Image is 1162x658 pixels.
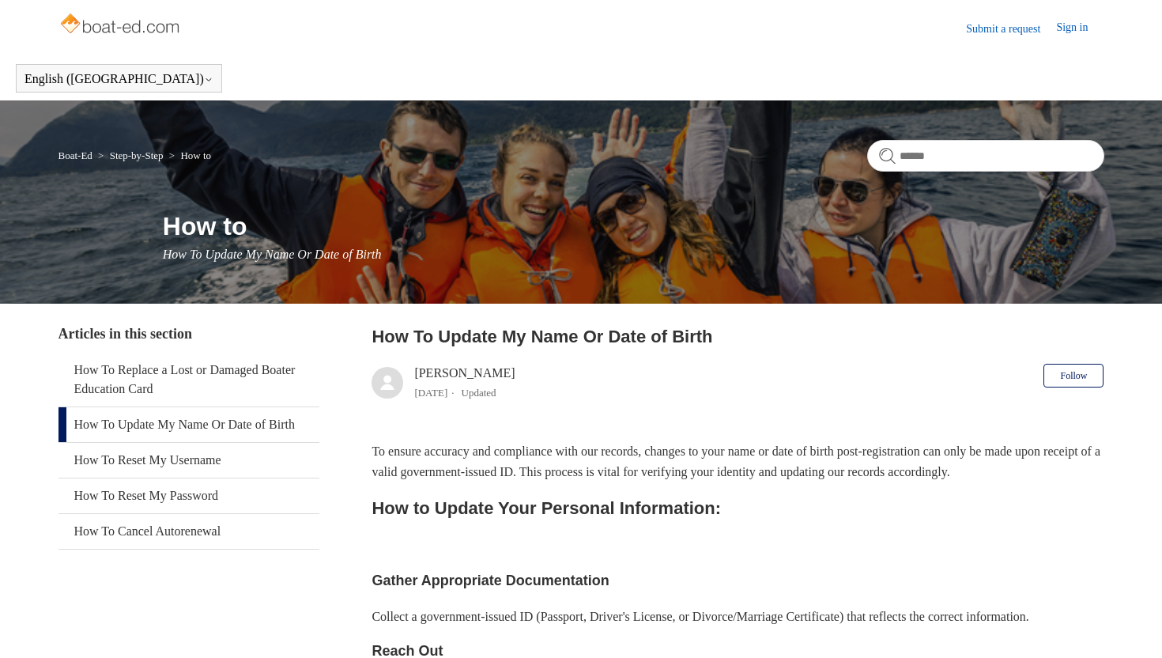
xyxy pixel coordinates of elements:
a: Step-by-Step [110,149,164,161]
a: Boat-Ed [58,149,92,161]
span: How To Update My Name Or Date of Birth [163,248,382,261]
p: Collect a government-issued ID (Passport, Driver's License, or Divorce/Marriage Certificate) that... [372,607,1104,627]
button: Follow Article [1043,364,1104,388]
h2: How to Update Your Personal Information: [372,494,1104,522]
time: 04/08/2025, 11:33 [414,387,447,399]
input: Search [867,140,1104,172]
li: Updated [462,387,496,399]
div: [PERSON_NAME] [414,364,515,402]
li: Boat-Ed [58,149,96,161]
a: How to [180,149,211,161]
li: How to [166,149,211,161]
a: Sign in [1056,19,1104,38]
h3: Gather Appropriate Documentation [372,569,1104,592]
h1: How to [163,207,1104,245]
a: How To Cancel Autorenewal [58,514,320,549]
p: To ensure accuracy and compliance with our records, changes to your name or date of birth post-re... [372,441,1104,482]
h2: How To Update My Name Or Date of Birth [372,323,1104,350]
a: How To Reset My Password [58,478,320,513]
a: How To Replace a Lost or Damaged Boater Education Card [58,353,320,407]
a: Submit a request [966,21,1056,37]
a: How To Reset My Username [58,443,320,478]
span: Articles in this section [58,326,192,342]
a: How To Update My Name Or Date of Birth [58,407,320,442]
img: Boat-Ed Help Center home page [58,9,184,41]
li: Step-by-Step [95,149,166,161]
button: English ([GEOGRAPHIC_DATA]) [25,72,213,86]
